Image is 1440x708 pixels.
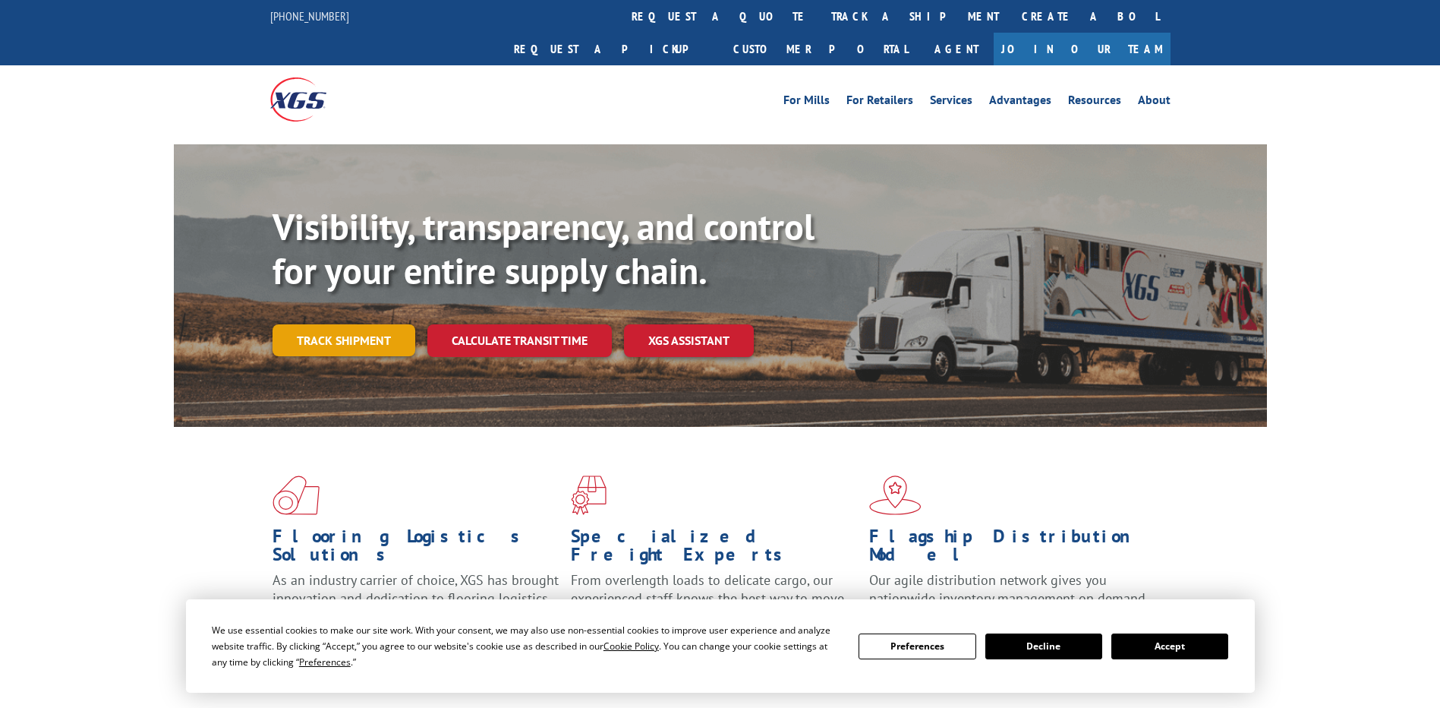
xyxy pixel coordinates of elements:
[722,33,919,65] a: Customer Portal
[783,94,830,111] a: For Mills
[859,634,975,659] button: Preferences
[989,94,1051,111] a: Advantages
[919,33,994,65] a: Agent
[571,476,607,515] img: xgs-icon-focused-on-flooring-red
[985,634,1102,659] button: Decline
[273,527,559,571] h1: Flooring Logistics Solutions
[603,640,659,653] span: Cookie Policy
[869,476,922,515] img: xgs-icon-flagship-distribution-model-red
[273,324,415,356] a: Track shipment
[299,656,351,668] span: Preferences
[270,8,349,24] a: [PHONE_NUMBER]
[273,203,815,294] b: Visibility, transparency, and control for your entire supply chain.
[1068,94,1121,111] a: Resources
[1111,634,1228,659] button: Accept
[273,476,320,515] img: xgs-icon-total-supply-chain-intelligence-red
[930,94,972,111] a: Services
[869,527,1156,571] h1: Flagship Distribution Model
[869,571,1149,607] span: Our agile distribution network gives you nationwide inventory management on demand.
[846,94,913,111] a: For Retailers
[503,33,722,65] a: Request a pickup
[1138,94,1171,111] a: About
[427,324,612,357] a: Calculate transit time
[571,527,858,571] h1: Specialized Freight Experts
[994,33,1171,65] a: Join Our Team
[571,571,858,639] p: From overlength loads to delicate cargo, our experienced staff knows the best way to move your fr...
[624,324,754,357] a: XGS ASSISTANT
[212,622,840,670] div: We use essential cookies to make our site work. With your consent, we may also use non-essential ...
[273,571,559,625] span: As an industry carrier of choice, XGS has brought innovation and dedication to flooring logistics...
[186,599,1255,693] div: Cookie Consent Prompt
